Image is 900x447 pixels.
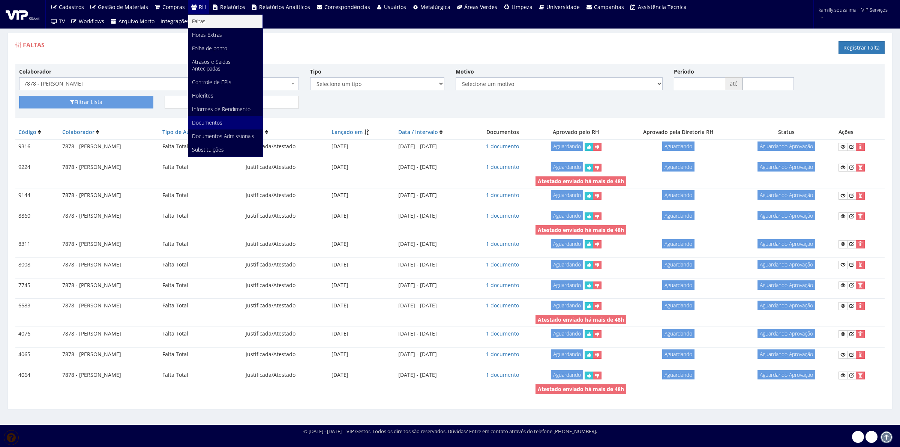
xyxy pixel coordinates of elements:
[23,41,45,49] span: Faltas
[59,139,159,154] td: 7878 - [PERSON_NAME]
[199,3,206,11] span: RH
[188,28,262,42] a: Horas Extras
[472,125,532,139] th: Documentos
[188,129,262,143] a: Documentos Admissionais
[59,3,84,11] span: Cadastros
[757,370,815,379] span: Aguardando Aprovação
[159,188,243,203] td: Falta Total
[192,58,231,72] span: Atrasos e Saídas Antecipadas
[62,128,94,135] a: Colaborador
[757,260,815,269] span: Aguardando Aprovação
[15,368,59,382] td: 4064
[546,3,580,11] span: Universidade
[310,68,321,75] label: Tipo
[395,257,473,272] td: [DATE] - [DATE]
[188,89,262,102] a: Holerites
[486,143,519,150] a: 1 documento
[551,349,583,359] span: Aguardando
[662,370,694,379] span: Aguardando
[157,14,193,29] a: Integrações
[188,116,262,129] a: Documentos
[486,330,519,337] a: 1 documento
[757,190,815,200] span: Aguardando Aprovação
[19,96,153,108] button: Filtrar Lista
[538,316,624,323] strong: Atestado enviado há mais de 48h
[243,299,329,313] td: Justificada/Atestado
[59,18,65,25] span: TV
[328,188,395,203] td: [DATE]
[662,280,694,290] span: Aguardando
[188,42,262,55] a: Folha de ponto
[757,280,815,290] span: Aguardando Aprovação
[188,102,262,116] a: Informes de Rendimento
[551,301,583,310] span: Aguardando
[48,14,68,29] a: TV
[220,3,245,11] span: Relatórios
[662,190,694,200] span: Aguardando
[59,299,159,313] td: 7878 - [PERSON_NAME]
[737,125,835,139] th: Status
[243,257,329,272] td: Justificada/Atestado
[638,3,687,11] span: Assistência Técnica
[303,428,597,435] div: © [DATE] - [DATE] | VIP Gestor. Todos os direitos são reservados. Dúvidas? Entre em contato atrav...
[662,239,694,248] span: Aguardando
[551,239,583,248] span: Aguardando
[159,139,243,154] td: Falta Total
[243,368,329,382] td: Justificada/Atestado
[328,327,395,341] td: [DATE]
[486,302,519,309] a: 1 documento
[757,162,815,172] span: Aguardando Aprovação
[15,348,59,362] td: 4065
[59,160,159,175] td: 7878 - [PERSON_NAME]
[551,162,583,172] span: Aguardando
[395,327,473,341] td: [DATE] - [DATE]
[395,209,473,223] td: [DATE] - [DATE]
[159,237,243,251] td: Falta Total
[6,9,39,20] img: logo
[243,160,329,175] td: Justificada/Atestado
[19,77,299,90] span: 7878 - PEDRO HENRIQUE SOUSA
[15,188,59,203] td: 9144
[486,163,519,170] a: 1 documento
[19,68,51,75] label: Colaborador
[384,3,406,11] span: Usuários
[594,3,624,11] span: Campanhas
[160,18,190,25] span: Integrações
[551,280,583,290] span: Aguardando
[757,329,815,338] span: Aguardando Aprovação
[486,240,519,247] a: 1 documento
[192,105,250,113] span: Informes de Rendimento
[328,368,395,382] td: [DATE]
[486,212,519,219] a: 1 documento
[59,327,159,341] td: 7878 - [PERSON_NAME]
[18,128,36,135] a: Código
[551,260,583,269] span: Aguardando
[328,160,395,175] td: [DATE]
[68,14,108,29] a: Workflows
[674,68,694,75] label: Período
[118,18,154,25] span: Arquivo Morto
[538,226,624,233] strong: Atestado enviado há mais de 48h
[188,75,262,89] a: Controle de EPIs
[757,349,815,359] span: Aguardando Aprovação
[159,327,243,341] td: Falta Total
[159,299,243,313] td: Falta Total
[551,370,583,379] span: Aguardando
[324,3,370,11] span: Correspondências
[395,299,473,313] td: [DATE] - [DATE]
[662,301,694,310] span: Aguardando
[159,278,243,292] td: Falta Total
[456,68,474,75] label: Motivo
[59,237,159,251] td: 7878 - [PERSON_NAME]
[662,211,694,220] span: Aguardando
[159,257,243,272] td: Falta Total
[188,55,262,75] a: Atrasos e Saídas Antecipadas
[79,18,104,25] span: Workflows
[59,278,159,292] td: 7878 - [PERSON_NAME]
[192,146,224,153] span: Substituições
[192,92,213,99] span: Holerites
[243,209,329,223] td: Justificada/Atestado
[331,128,363,135] a: Lançado em
[15,139,59,154] td: 9316
[725,77,742,90] span: até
